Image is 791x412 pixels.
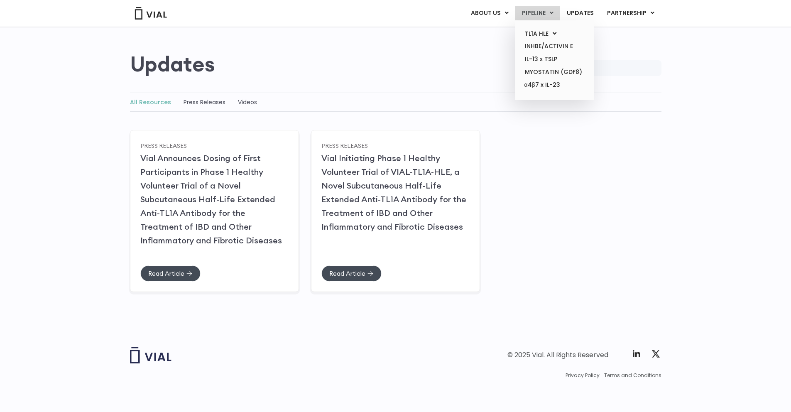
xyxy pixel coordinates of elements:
a: UPDATES [560,6,600,20]
a: Read Article [140,265,201,282]
a: TL1A HLEMenu Toggle [518,27,591,40]
span: Read Article [329,270,365,277]
a: MYOSTATIN (GDF8) [518,66,591,78]
a: Read Article [321,265,382,282]
a: PIPELINEMenu Toggle [515,6,560,20]
a: Videos [238,98,257,106]
a: Press Releases [321,142,368,149]
a: Press Releases [184,98,225,106]
a: IL-13 x TSLP [518,53,591,66]
a: PARTNERSHIPMenu Toggle [600,6,661,20]
img: Vial Logo [134,7,167,20]
a: ABOUT USMenu Toggle [464,6,515,20]
a: Vial Initiating Phase 1 Healthy Volunteer Trial of VIAL-TL1A-HLE, a Novel Subcutaneous Half-Life ... [321,153,466,232]
a: α4β7 x IL-23 [518,78,591,92]
a: All Resources [130,98,171,106]
input: Search... [550,60,661,76]
a: Press Releases [140,142,187,149]
span: Read Article [148,270,184,277]
h2: Updates [130,52,215,76]
img: Vial logo wih "Vial" spelled out [130,347,171,363]
a: Privacy Policy [566,372,600,379]
a: Terms and Conditions [604,372,661,379]
div: © 2025 Vial. All Rights Reserved [507,351,608,360]
a: Vial Announces Dosing of First Participants in Phase 1 Healthy Volunteer Trial of a Novel Subcuta... [140,153,282,245]
a: INHBE/ACTIVIN E [518,40,591,53]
